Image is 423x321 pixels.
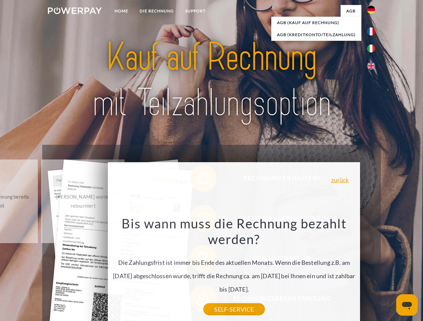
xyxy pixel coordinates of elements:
[367,27,375,35] img: fr
[396,294,418,316] iframe: Schaltfläche zum Öffnen des Messaging-Fensters
[48,7,102,14] img: logo-powerpay-white.svg
[271,29,361,41] a: AGB (Kreditkonto/Teilzahlung)
[45,192,121,210] div: [PERSON_NAME] wurde retourniert
[341,5,361,17] a: agb
[180,5,211,17] a: SUPPORT
[203,303,265,315] a: SELF-SERVICE
[112,215,356,247] h3: Bis wann muss die Rechnung bezahlt werden?
[367,6,375,14] img: de
[331,177,349,183] a: zurück
[64,32,359,128] img: title-powerpay_de.svg
[112,215,356,309] div: Die Zahlungsfrist ist immer bis Ende des aktuellen Monats. Wenn die Bestellung z.B. am [DATE] abg...
[134,5,180,17] a: DIE RECHNUNG
[109,5,134,17] a: Home
[367,44,375,52] img: it
[271,17,361,29] a: AGB (Kauf auf Rechnung)
[367,62,375,70] img: en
